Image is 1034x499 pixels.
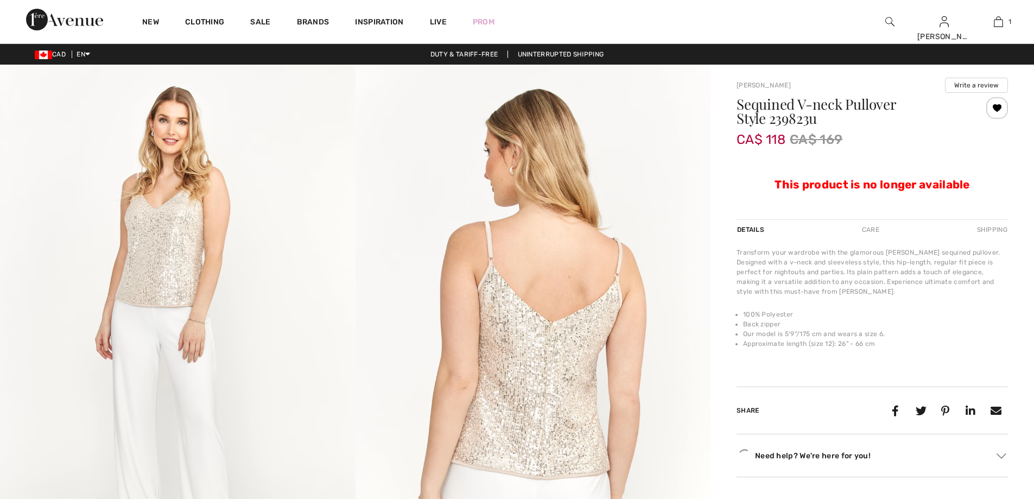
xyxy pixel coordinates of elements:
[994,15,1003,28] img: My Bag
[355,17,403,29] span: Inspiration
[737,407,759,414] span: Share
[35,50,70,58] span: CAD
[737,81,791,89] a: [PERSON_NAME]
[430,16,447,28] a: Live
[743,329,1008,339] li: Our model is 5'9"/175 cm and wears a size 6.
[743,319,1008,329] li: Back zipper
[945,78,1008,93] button: Write a review
[974,220,1008,239] div: Shipping
[853,220,889,239] div: Care
[885,15,895,28] img: search the website
[940,15,949,28] img: My Info
[917,31,970,42] div: [PERSON_NAME]
[997,453,1006,459] img: Arrow2.svg
[250,17,270,29] a: Sale
[185,17,224,29] a: Clothing
[1008,17,1011,27] span: 1
[790,130,842,149] span: CA$ 169
[26,9,103,30] img: 1ère Avenue
[737,447,1008,464] div: Need help? We're here for you!
[142,17,159,29] a: New
[743,339,1008,349] li: Approximate length (size 12): 26" - 66 cm
[737,220,767,239] div: Details
[77,50,90,58] span: EN
[35,50,52,59] img: Canadian Dollar
[297,17,329,29] a: Brands
[743,309,1008,319] li: 100% Polyester
[737,121,785,147] span: CA$ 118
[972,15,1025,28] a: 1
[737,248,1008,296] div: Transform your wardrobe with the glamorous [PERSON_NAME] sequined pullover. Designed with a v-nec...
[940,16,949,27] a: Sign In
[737,97,963,125] h1: Sequined V-neck Pullover Style 239823u
[737,149,1008,193] div: This product is no longer available
[473,16,494,28] a: Prom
